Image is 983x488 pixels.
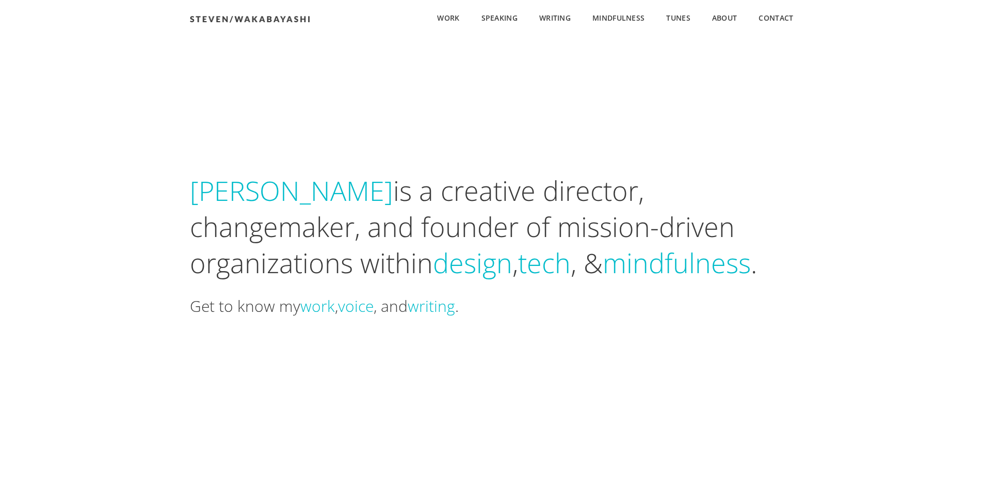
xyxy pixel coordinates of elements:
[190,12,310,24] a: Steven Wakabayashi
[712,13,737,24] span: About
[481,13,518,24] span: Speaking
[655,11,701,23] a: Tunes
[426,11,470,23] a: Work
[518,244,571,281] a: tech
[528,11,582,23] a: Writing
[701,11,748,23] a: About
[539,13,571,24] span: Writing
[582,11,655,23] a: Mindfulness
[300,295,335,317] a: work
[666,13,690,24] span: Tunes
[190,15,310,23] img: logo
[190,172,757,281] span: is a creative director, changemaker, and founder of mission-driven organizations within , , & .
[759,13,793,24] span: Contact
[433,244,512,281] a: design
[437,13,459,24] span: Work
[408,295,455,317] a: writing
[190,295,459,317] span: Get to know my , , and .
[748,11,793,23] a: Contact
[190,172,393,209] a: [PERSON_NAME]
[592,13,644,24] span: Mindfulness
[603,244,751,281] a: mindfulness
[338,295,374,317] a: voice
[471,11,528,23] a: Speaking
